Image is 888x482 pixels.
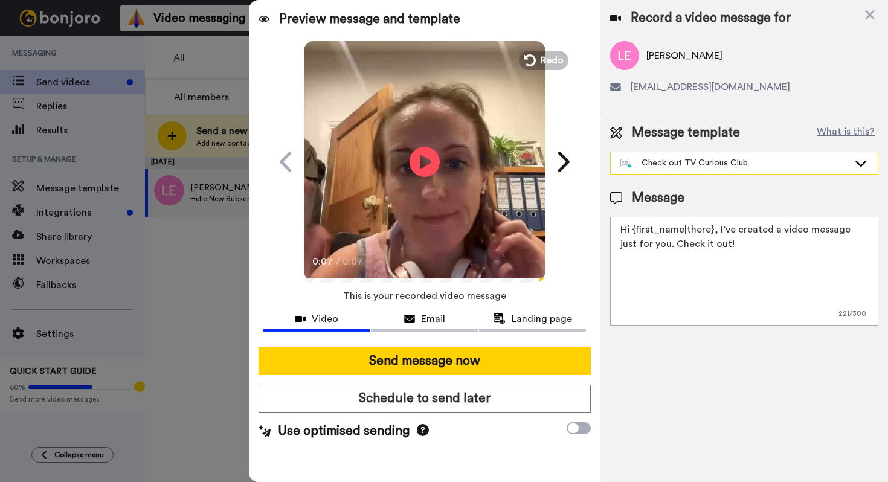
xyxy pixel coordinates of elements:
span: This is your recorded video message [343,283,506,309]
button: Schedule to send later [259,385,591,413]
span: Video [312,312,338,326]
span: Landing page [512,312,572,326]
button: What is this? [813,124,878,142]
textarea: Hi {first_name|there}, I’ve created a video message just for you. Check it out! [610,217,878,326]
span: 0:07 [343,254,364,269]
span: Message template [632,124,740,142]
img: nextgen-template.svg [620,159,632,169]
div: Check out TV Curious Club [620,157,849,169]
span: Message [632,189,684,207]
span: [EMAIL_ADDRESS][DOMAIN_NAME] [631,80,790,94]
button: Send message now [259,347,591,375]
span: Use optimised sending [278,422,410,440]
span: Email [421,312,445,326]
span: 0:07 [312,254,333,269]
span: / [336,254,340,269]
